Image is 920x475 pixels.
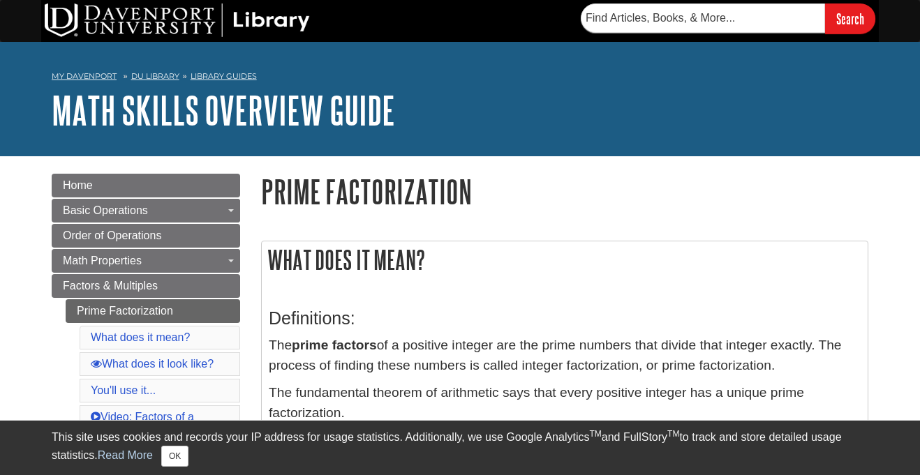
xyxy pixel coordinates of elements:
[581,3,825,33] input: Find Articles, Books, & More...
[91,384,156,396] a: You'll use it...
[91,411,194,439] a: Video: Factors of a Number
[98,449,153,461] a: Read More
[825,3,875,33] input: Search
[91,331,190,343] a: What does it mean?
[269,383,861,423] p: The fundamental theorem of arithmetic says that every positive integer has a unique prime factori...
[191,71,257,81] a: Library Guides
[161,446,188,467] button: Close
[269,308,861,329] h3: Definitions:
[52,174,240,197] a: Home
[269,335,861,376] p: The of a positive integer are the prime numbers that divide that integer exactly. The process of ...
[52,199,240,223] a: Basic Operations
[91,358,214,370] a: What does it look like?
[63,280,158,292] span: Factors & Multiples
[66,299,240,323] a: Prime Factorization
[261,174,868,209] h1: Prime Factorization
[262,241,868,278] h2: What does it mean?
[667,429,679,439] sup: TM
[63,255,142,266] span: Math Properties
[63,229,161,241] span: Order of Operations
[52,249,240,273] a: Math Properties
[131,71,179,81] a: DU Library
[52,224,240,248] a: Order of Operations
[52,70,117,82] a: My Davenport
[52,274,240,298] a: Factors & Multiples
[52,67,868,89] nav: breadcrumb
[45,3,310,37] img: DU Library
[589,429,601,439] sup: TM
[52,89,395,132] a: Math Skills Overview Guide
[52,429,868,467] div: This site uses cookies and records your IP address for usage statistics. Additionally, we use Goo...
[63,179,93,191] span: Home
[581,3,875,33] form: Searches DU Library's articles, books, and more
[292,338,377,352] strong: prime factors
[63,204,148,216] span: Basic Operations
